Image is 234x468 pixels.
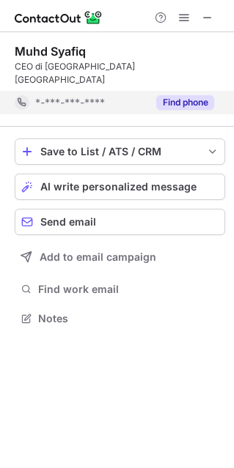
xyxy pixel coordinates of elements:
[40,251,156,263] span: Add to email campaign
[15,308,225,329] button: Notes
[15,209,225,235] button: Send email
[15,138,225,165] button: save-profile-one-click
[40,216,96,228] span: Send email
[38,312,219,325] span: Notes
[15,60,225,86] div: CEO di [GEOGRAPHIC_DATA] [GEOGRAPHIC_DATA]
[15,244,225,270] button: Add to email campaign
[38,283,219,296] span: Find work email
[15,44,86,59] div: Muhd Syafiq
[156,95,214,110] button: Reveal Button
[40,181,197,193] span: AI write personalized message
[40,146,200,157] div: Save to List / ATS / CRM
[15,174,225,200] button: AI write personalized message
[15,279,225,300] button: Find work email
[15,9,103,26] img: ContactOut v5.3.10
